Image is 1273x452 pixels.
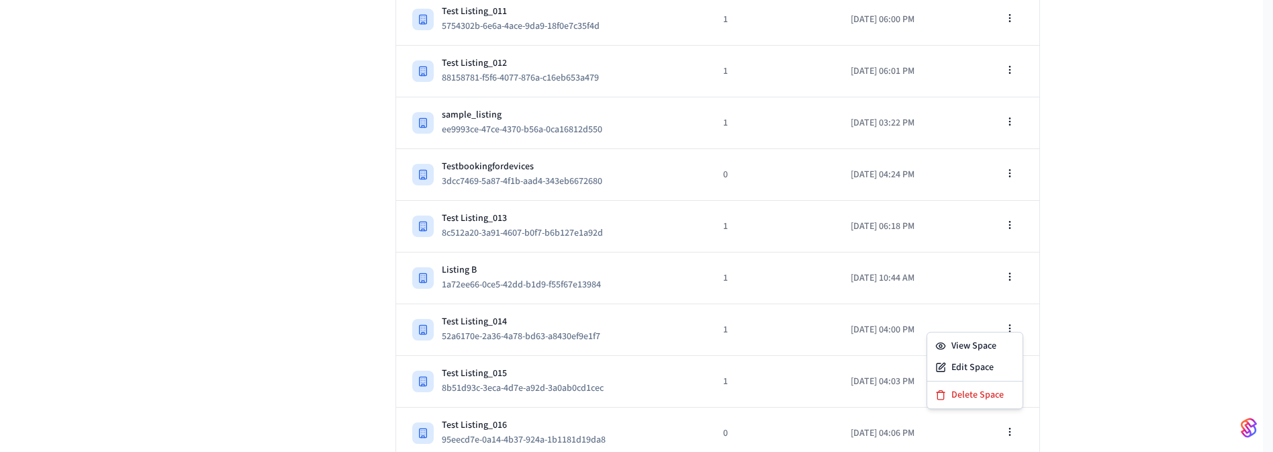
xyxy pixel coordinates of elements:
[439,432,619,448] button: 95eecd7e-0a14-4b37-924a-1b1181d19da8
[835,201,961,253] td: [DATE] 06:18 PM
[707,149,835,201] td: 0
[930,335,1020,357] div: View Space
[835,97,961,149] td: [DATE] 03:22 PM
[442,263,612,277] div: Listing B
[439,173,616,189] button: 3dcc7469-5a87-4f1b-aad4-343eb6672680
[707,97,835,149] td: 1
[439,70,612,86] button: 88158781-f5f6-4077-876a-c16eb653a479
[707,201,835,253] td: 1
[835,46,961,97] td: [DATE] 06:01 PM
[442,5,610,18] div: Test Listing_011
[835,149,961,201] td: [DATE] 04:24 PM
[442,160,613,173] div: Testbookingfordevices
[442,418,616,432] div: Test Listing_016
[835,304,961,356] td: [DATE] 04:00 PM
[1241,417,1257,439] img: SeamLogoGradient.69752ec5.svg
[442,367,614,380] div: Test Listing_015
[707,304,835,356] td: 1
[442,212,614,225] div: Test Listing_013
[835,356,961,408] td: [DATE] 04:03 PM
[707,356,835,408] td: 1
[707,46,835,97] td: 1
[930,357,1020,378] div: Edit Space
[439,18,613,34] button: 5754302b-6e6a-4ace-9da9-18f0e7c35f4d
[439,328,614,345] button: 52a6170e-2a36-4a78-bd63-a8430ef9e1f7
[439,380,617,396] button: 8b51d93c-3eca-4d7e-a92d-3a0ab0cd1cec
[707,253,835,304] td: 1
[442,56,610,70] div: Test Listing_012
[442,315,611,328] div: Test Listing_014
[835,253,961,304] td: [DATE] 10:44 AM
[439,122,616,138] button: ee9993ce-47ce-4370-b56a-0ca16812d550
[442,108,613,122] div: sample_listing
[439,277,614,293] button: 1a72ee66-0ce5-42dd-b1d9-f55f67e13984
[930,384,1020,406] div: Delete Space
[439,225,616,241] button: 8c512a20-3a91-4607-b0f7-b6b127e1a92d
